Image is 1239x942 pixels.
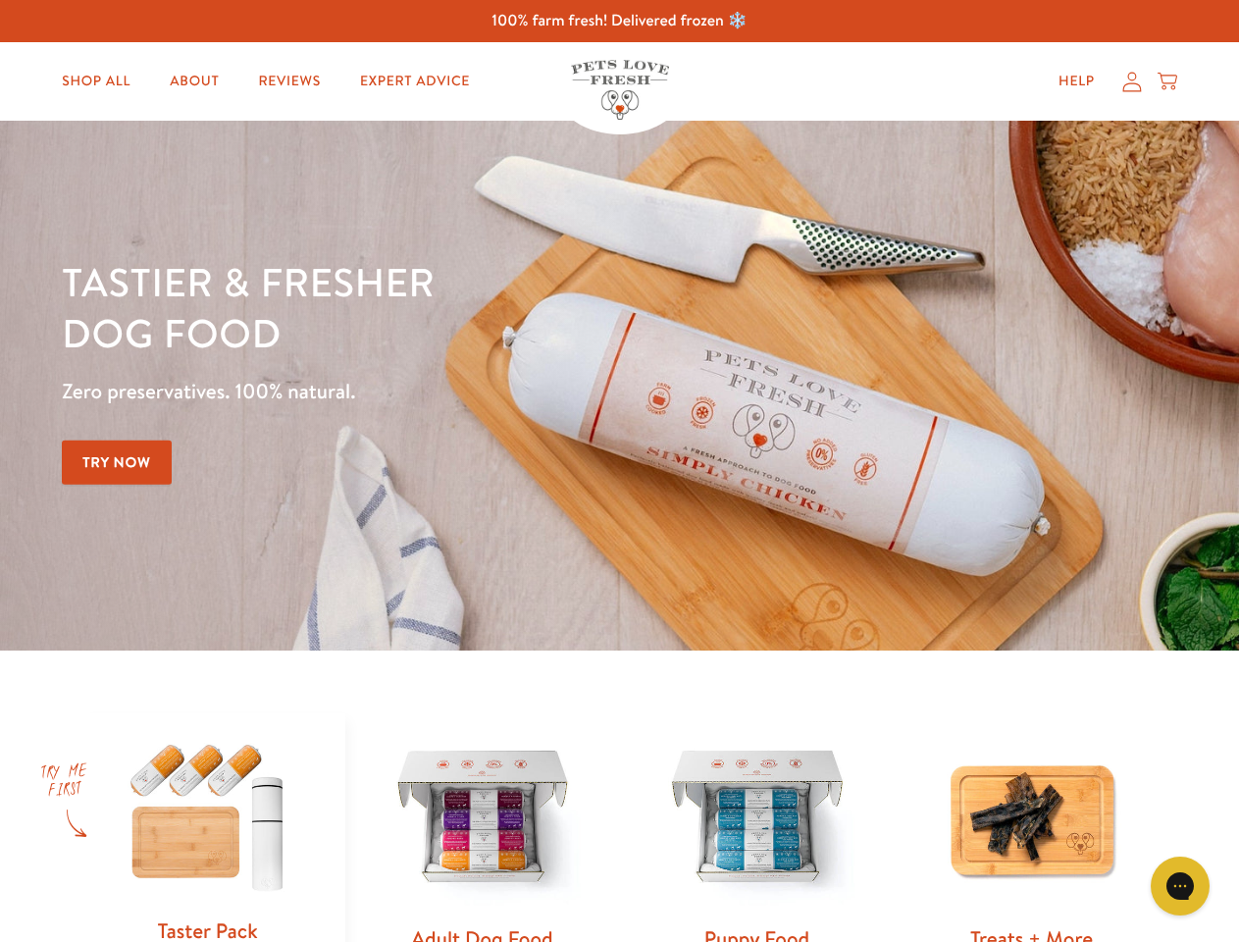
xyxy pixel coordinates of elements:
[154,62,234,101] a: About
[62,256,805,358] h1: Tastier & fresher dog food
[62,441,172,485] a: Try Now
[242,62,336,101] a: Reviews
[344,62,486,101] a: Expert Advice
[46,62,146,101] a: Shop All
[62,374,805,409] p: Zero preservatives. 100% natural.
[571,60,669,120] img: Pets Love Fresh
[1141,850,1219,922] iframe: Gorgias live chat messenger
[1043,62,1110,101] a: Help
